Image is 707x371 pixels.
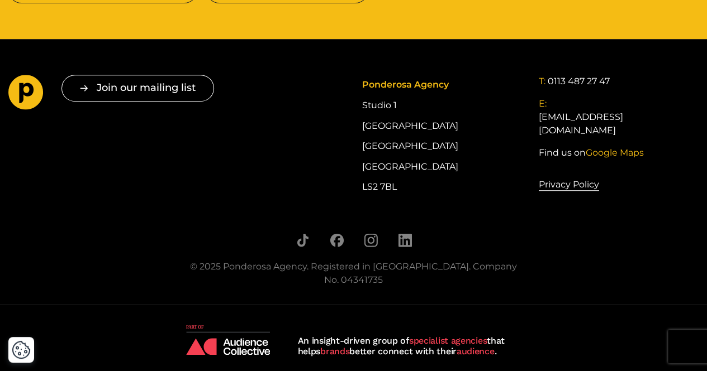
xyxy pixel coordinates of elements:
[539,146,644,160] a: Find us onGoogle Maps
[362,79,448,90] span: Ponderosa Agency
[548,75,610,88] a: 0113 487 27 47
[457,346,495,356] strong: audience
[61,75,214,101] button: Join our mailing list
[539,76,545,86] span: T:
[12,340,31,359] button: Cookie Settings
[364,233,378,247] a: Follow us on Instagram
[409,335,487,346] strong: specialist agencies
[586,147,644,158] span: Google Maps
[539,177,599,192] a: Privacy Policy
[398,233,412,247] a: Follow us on LinkedIn
[8,75,44,114] a: Go to homepage
[362,75,521,197] div: Studio 1 [GEOGRAPHIC_DATA] [GEOGRAPHIC_DATA] [GEOGRAPHIC_DATA] LS2 7BL
[330,233,344,247] a: Follow us on Facebook
[12,340,31,359] img: Revisit consent button
[296,233,310,247] a: Follow us on TikTok
[186,325,270,355] img: Audience Collective logo
[320,346,349,356] strong: brands
[298,335,521,356] div: An insight-driven group of that helps better connect with their .
[185,260,522,287] div: © 2025 Ponderosa Agency. Registered in [GEOGRAPHIC_DATA]. Company No. 04341735
[539,98,547,109] span: E:
[539,110,699,137] a: [EMAIL_ADDRESS][DOMAIN_NAME]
